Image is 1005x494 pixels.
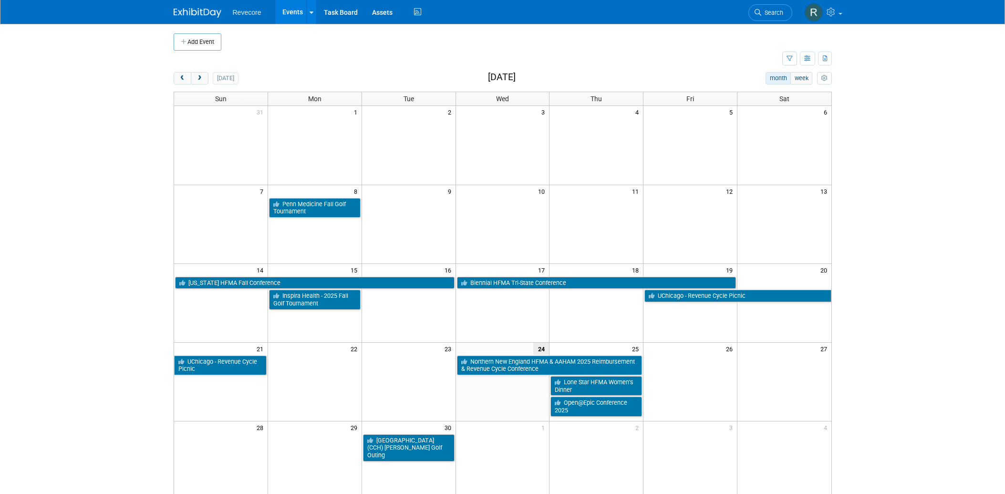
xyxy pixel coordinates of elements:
span: 11 [631,185,643,197]
span: 14 [256,264,268,276]
span: 24 [533,343,549,355]
span: 10 [537,185,549,197]
h2: [DATE] [488,72,516,83]
span: 25 [631,343,643,355]
span: 12 [725,185,737,197]
img: ExhibitDay [174,8,221,18]
span: 8 [353,185,362,197]
a: Lone Star HFMA Women’s Dinner [550,376,642,396]
span: 27 [819,343,831,355]
span: 3 [540,106,549,118]
span: 20 [819,264,831,276]
a: Penn Medicine Fall Golf Tournament [269,198,361,218]
span: 17 [537,264,549,276]
span: 9 [447,185,456,197]
span: 1 [540,421,549,433]
span: 2 [447,106,456,118]
button: week [790,72,812,84]
span: Sat [779,95,789,103]
span: 7 [259,185,268,197]
span: Wed [496,95,509,103]
span: 13 [819,185,831,197]
span: 19 [725,264,737,276]
span: 31 [256,106,268,118]
a: Biennial HFMA Tri-State Conference [457,277,736,289]
button: month [766,72,791,84]
span: 4 [634,106,643,118]
span: Search [761,9,783,16]
button: Add Event [174,33,221,51]
button: [DATE] [213,72,238,84]
a: UChicago - Revenue Cycle Picnic [644,290,831,302]
button: next [191,72,208,84]
span: Mon [308,95,321,103]
span: 5 [728,106,737,118]
a: Inspira Health - 2025 Fall Golf Tournament [269,290,361,309]
i: Personalize Calendar [821,75,828,82]
a: Open@Epic Conference 2025 [550,397,642,416]
span: 6 [823,106,831,118]
a: [US_STATE] HFMA Fall Conference [175,277,455,289]
span: Fri [686,95,694,103]
span: 26 [725,343,737,355]
span: 21 [256,343,268,355]
span: 4 [823,421,831,433]
span: 18 [631,264,643,276]
a: Search [748,4,792,21]
span: 23 [444,343,456,355]
img: Rachael Sires [805,3,823,21]
span: 1 [353,106,362,118]
span: 2 [634,421,643,433]
button: myCustomButton [817,72,831,84]
span: Revecore [233,9,261,16]
span: 29 [350,421,362,433]
a: Northern New England HFMA & AAHAM 2025 Reimbursement & Revenue Cycle Conference [457,356,642,375]
span: Sun [215,95,227,103]
span: 16 [444,264,456,276]
button: prev [174,72,191,84]
span: 15 [350,264,362,276]
a: [GEOGRAPHIC_DATA] (CCH) [PERSON_NAME] Golf Outing [363,434,455,462]
span: 30 [444,421,456,433]
span: Thu [591,95,602,103]
a: UChicago - Revenue Cycle Picnic [174,356,267,375]
span: 3 [728,421,737,433]
span: 28 [256,421,268,433]
span: Tue [404,95,414,103]
span: 22 [350,343,362,355]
